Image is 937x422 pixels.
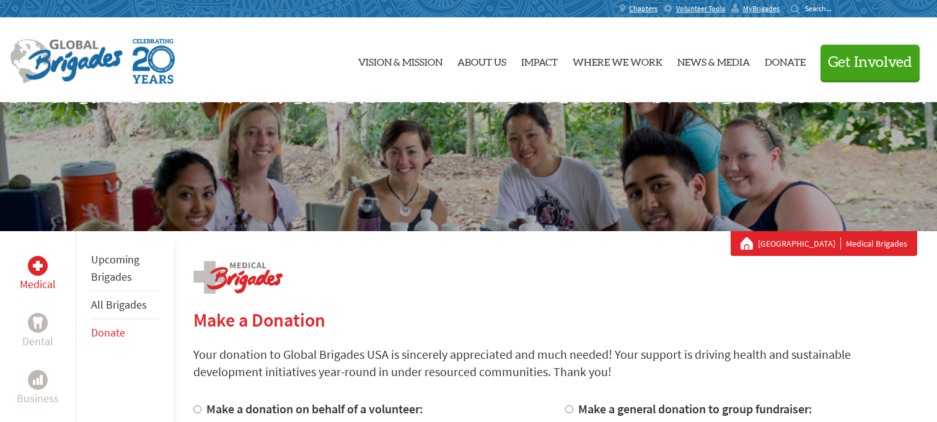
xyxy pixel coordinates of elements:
[91,319,159,346] li: Donate
[20,256,56,293] a: MedicalMedical
[743,4,780,14] span: MyBrigades
[17,370,59,407] a: BusinessBusiness
[805,4,840,13] input: Search...
[206,401,423,416] label: Make a donation on behalf of a volunteer:
[28,256,48,276] div: Medical
[33,317,43,328] img: Dental
[91,325,125,340] a: Donate
[133,39,175,84] img: Global Brigades Celebrating 20 Years
[33,375,43,385] img: Business
[33,261,43,271] img: Medical
[28,313,48,333] div: Dental
[193,309,917,331] h2: Make a Donation
[457,28,506,92] a: About Us
[741,237,907,250] div: Medical Brigades
[17,390,59,407] p: Business
[193,261,283,294] img: logo-medical.png
[22,333,53,350] p: Dental
[828,55,912,70] span: Get Involved
[193,346,917,380] p: Your donation to Global Brigades USA is sincerely appreciated and much needed! Your support is dr...
[677,28,750,92] a: News & Media
[10,39,123,84] img: Global Brigades Logo
[676,4,725,14] span: Volunteer Tools
[91,297,147,312] a: All Brigades
[573,28,662,92] a: Where We Work
[22,313,53,350] a: DentalDental
[358,28,442,92] a: Vision & Mission
[578,401,812,416] label: Make a general donation to group fundraiser:
[629,4,658,14] span: Chapters
[91,252,139,284] a: Upcoming Brigades
[28,370,48,390] div: Business
[91,291,159,319] li: All Brigades
[20,276,56,293] p: Medical
[521,28,558,92] a: Impact
[758,237,841,250] a: [GEOGRAPHIC_DATA]
[820,45,920,80] button: Get Involved
[765,28,806,92] a: Donate
[91,246,159,291] li: Upcoming Brigades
